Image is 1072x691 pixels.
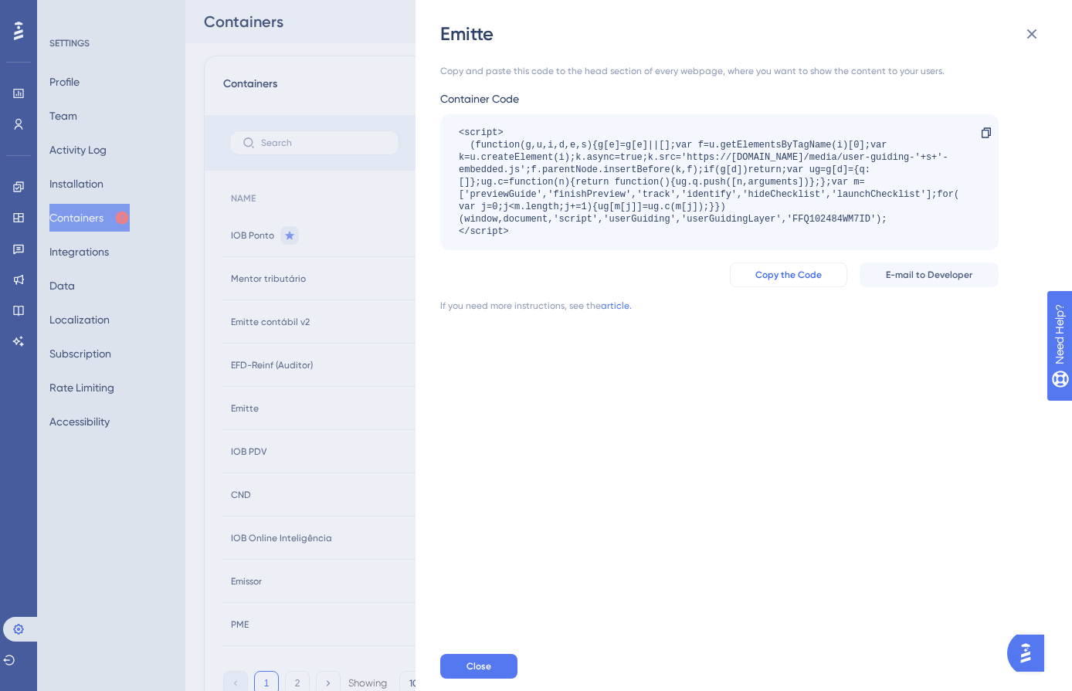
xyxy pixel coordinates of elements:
span: Close [466,660,491,672]
span: Need Help? [36,4,97,22]
iframe: UserGuiding AI Assistant Launcher [1007,630,1053,676]
span: E-mail to Developer [886,269,972,281]
div: <script> (function(g,u,i,d,e,s){g[e]=g[e]||[];var f=u.getElementsByTagName(i)[0];var k=u.createEl... [459,127,965,238]
a: article. [601,300,632,312]
button: Copy the Code [730,263,847,287]
div: Copy and paste this code to the head section of every webpage, where you want to show the content... [440,65,999,77]
button: Close [440,654,517,679]
div: Emitte [440,22,1050,46]
span: Copy the Code [755,269,822,281]
button: E-mail to Developer [860,263,999,287]
div: Container Code [440,90,999,108]
div: If you need more instructions, see the [440,300,601,312]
